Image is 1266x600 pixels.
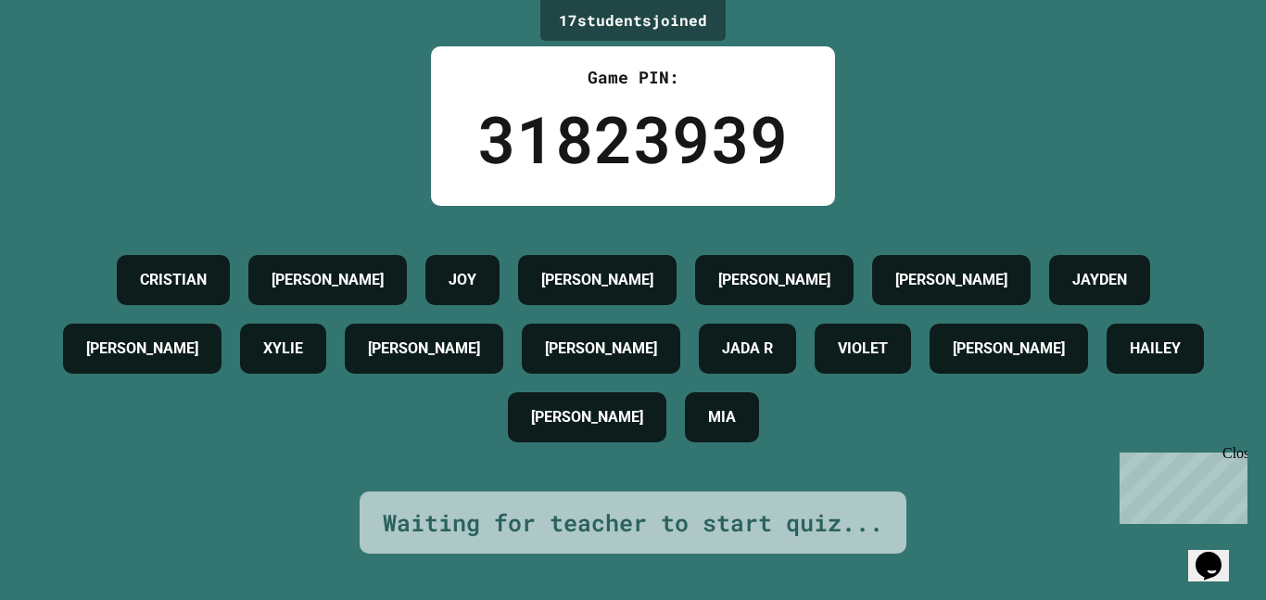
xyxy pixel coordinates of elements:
[477,65,789,90] div: Game PIN:
[140,269,207,291] h4: CRISTIAN
[838,338,888,360] h4: VIOLET
[541,269,653,291] h4: [PERSON_NAME]
[1188,526,1247,581] iframe: chat widget
[86,338,198,360] h4: [PERSON_NAME]
[545,338,657,360] h4: [PERSON_NAME]
[1130,338,1181,360] h4: HAILEY
[722,338,773,360] h4: JADA R
[1112,445,1247,524] iframe: chat widget
[531,406,643,428] h4: [PERSON_NAME]
[368,338,480,360] h4: [PERSON_NAME]
[1072,269,1127,291] h4: JAYDEN
[383,505,883,541] div: Waiting for teacher to start quiz...
[263,338,303,360] h4: XYLIE
[449,269,476,291] h4: JOY
[718,269,830,291] h4: [PERSON_NAME]
[7,7,128,118] div: Chat with us now!Close
[953,338,1065,360] h4: [PERSON_NAME]
[477,90,789,187] div: 31823939
[272,269,384,291] h4: [PERSON_NAME]
[708,406,736,428] h4: MIA
[895,269,1007,291] h4: [PERSON_NAME]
